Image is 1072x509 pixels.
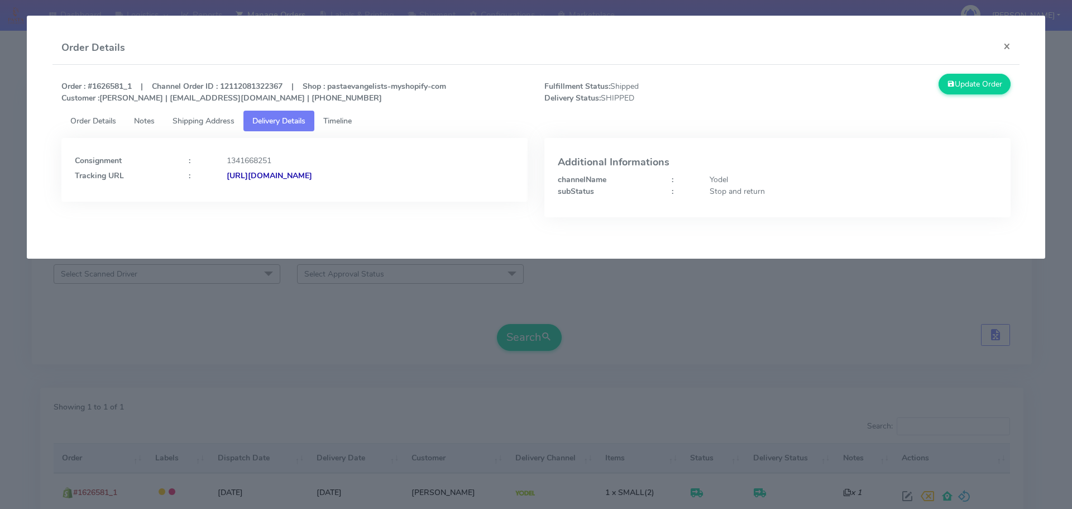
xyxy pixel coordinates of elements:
strong: : [189,155,190,166]
span: Shipped SHIPPED [536,80,778,104]
strong: channelName [558,174,606,185]
strong: Delivery Status: [544,93,601,103]
button: Close [994,31,1020,61]
div: Yodel [701,174,1006,185]
div: 1341668251 [218,155,523,167]
strong: : [672,186,673,197]
strong: [URL][DOMAIN_NAME] [227,170,312,181]
span: Order Details [70,116,116,126]
strong: : [189,170,190,181]
strong: Order : #1626581_1 | Channel Order ID : 12112081322367 | Shop : pastaevangelists-myshopify-com [P... [61,81,446,103]
div: Stop and return [701,185,1006,197]
span: Shipping Address [173,116,234,126]
span: Notes [134,116,155,126]
strong: Customer : [61,93,99,103]
span: Timeline [323,116,352,126]
h4: Order Details [61,40,125,55]
span: Delivery Details [252,116,305,126]
button: Update Order [939,74,1011,94]
strong: Fulfillment Status: [544,81,610,92]
strong: : [672,174,673,185]
ul: Tabs [61,111,1011,131]
strong: Tracking URL [75,170,124,181]
strong: subStatus [558,186,594,197]
strong: Consignment [75,155,122,166]
h4: Additional Informations [558,157,997,168]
